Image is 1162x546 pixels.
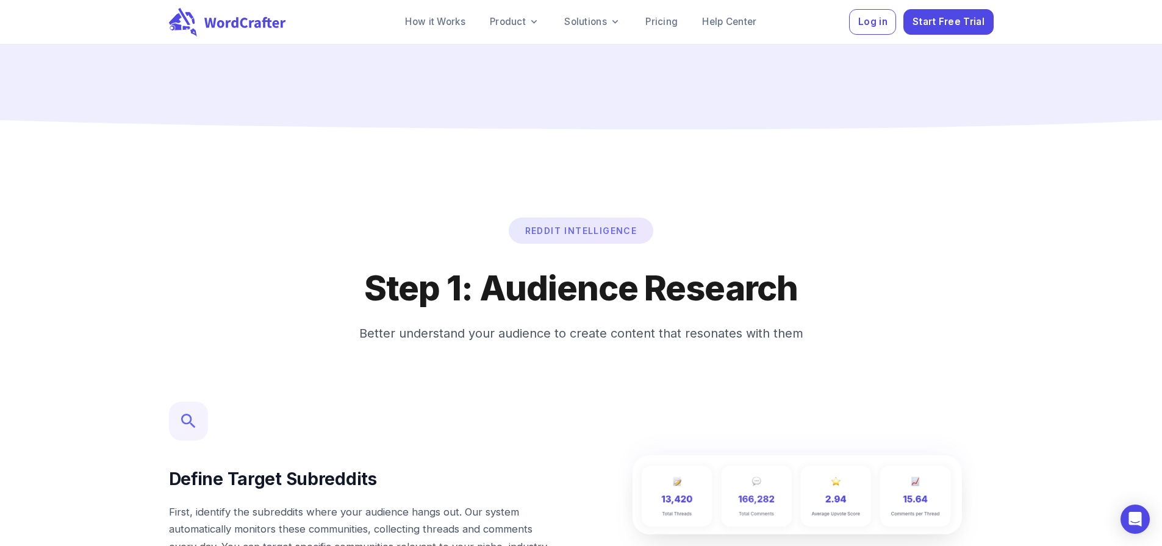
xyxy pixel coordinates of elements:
[903,9,993,35] button: Start Free Trial
[692,10,766,34] a: Help Center
[913,14,984,30] span: Start Free Trial
[849,9,896,35] button: Log in
[633,455,962,534] img: Define Target Subreddits
[480,10,550,34] a: Product
[1121,505,1150,534] div: Open Intercom Messenger
[858,14,888,30] span: Log in
[554,10,631,34] a: Solutions
[169,467,562,491] h4: Define Target Subreddits
[169,253,994,309] h2: Step 1: Audience Research
[395,10,475,34] a: How it Works
[215,324,947,343] p: Better understand your audience to create content that resonates with them
[511,219,652,242] p: Reddit Intelligence
[636,10,687,34] a: Pricing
